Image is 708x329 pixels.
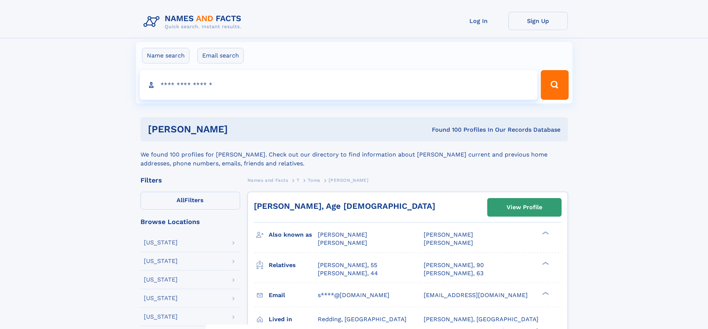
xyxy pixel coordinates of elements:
div: Browse Locations [140,218,240,225]
div: Filters [140,177,240,184]
div: We found 100 profiles for [PERSON_NAME]. Check out our directory to find information about [PERSO... [140,141,568,168]
input: search input [140,70,538,100]
a: Log In [449,12,508,30]
a: Toma [308,175,320,185]
div: ❯ [540,231,549,236]
img: Logo Names and Facts [140,12,248,32]
label: Name search [142,48,190,63]
span: [PERSON_NAME], [GEOGRAPHIC_DATA] [424,316,539,323]
span: Redding, [GEOGRAPHIC_DATA] [318,316,407,323]
div: View Profile [507,199,542,216]
div: [US_STATE] [144,277,178,283]
div: [US_STATE] [144,314,178,320]
button: Search Button [541,70,568,100]
span: [EMAIL_ADDRESS][DOMAIN_NAME] [424,292,528,299]
span: [PERSON_NAME] [424,231,473,238]
div: [US_STATE] [144,295,178,301]
h3: Also known as [269,228,318,241]
div: [US_STATE] [144,258,178,264]
span: [PERSON_NAME] [318,231,367,238]
label: Email search [197,48,244,63]
div: Found 100 Profiles In Our Records Database [330,126,560,134]
a: [PERSON_NAME], Age [DEMOGRAPHIC_DATA] [254,201,435,211]
span: [PERSON_NAME] [318,239,367,246]
div: ❯ [540,261,549,266]
a: [PERSON_NAME], 90 [424,261,484,269]
h3: Relatives [269,259,318,272]
a: View Profile [488,198,561,216]
span: All [177,197,184,204]
h3: Lived in [269,313,318,326]
a: [PERSON_NAME], 55 [318,261,377,269]
span: [PERSON_NAME] [424,239,473,246]
div: [US_STATE] [144,240,178,246]
label: Filters [140,192,240,210]
a: T [297,175,300,185]
a: [PERSON_NAME], 44 [318,269,378,277]
h1: [PERSON_NAME] [148,125,330,134]
span: Toma [308,178,320,183]
span: [PERSON_NAME] [329,178,368,183]
span: T [297,178,300,183]
div: ❯ [540,291,549,296]
a: Names and Facts [248,175,288,185]
a: [PERSON_NAME], 63 [424,269,484,277]
a: Sign Up [508,12,568,30]
h3: Email [269,289,318,302]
